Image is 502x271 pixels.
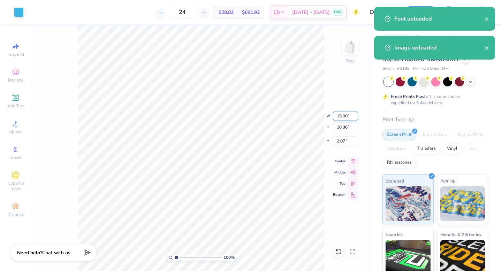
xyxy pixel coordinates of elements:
img: Puff Ink [440,186,485,221]
span: 100 % [223,254,235,261]
span: # G185 [397,66,410,72]
span: Neon Ink [386,231,403,238]
div: Digital Print [454,130,487,140]
span: Decorate [7,212,24,217]
span: Puff Ink [440,177,455,185]
span: Clipart & logos [3,180,28,192]
div: Font uploaded [394,15,485,23]
span: Greek [10,155,21,160]
div: Applique [382,144,410,154]
span: [DATE] - [DATE] [292,9,330,16]
input: Untitled Design [365,5,399,19]
span: Image AI [8,52,24,57]
span: Add Text [7,103,24,109]
div: Embroidery [418,130,451,140]
span: Gildan [382,66,394,72]
div: Print Type [382,116,488,124]
span: $28.83 [219,9,234,16]
div: Transfers [412,144,440,154]
span: Bottom [333,192,345,197]
span: Upload [9,129,23,134]
button: close [485,44,489,52]
strong: Fresh Prints Flash: [391,94,428,99]
button: close [485,15,489,23]
span: Chat with us. [42,249,71,256]
div: Vinyl [442,144,462,154]
span: Middle [333,170,345,175]
span: Designs [8,77,23,83]
span: Minimum Order: 24 + [413,66,448,72]
img: Standard [386,186,431,221]
div: Foil [464,144,480,154]
div: Image uploaded [394,44,485,52]
span: FREE [334,10,341,15]
div: Back [345,58,355,64]
div: Screen Print [382,130,416,140]
div: This color can be expedited for 5 day delivery. [391,93,477,106]
img: Back [343,40,357,54]
span: Standard [386,177,404,185]
span: $691.92 [242,9,260,16]
span: Metallic & Glitter Ink [440,231,481,238]
span: Center [333,159,345,164]
div: Rhinestones [382,157,416,168]
span: Top [333,181,345,186]
strong: Need help? [17,249,42,256]
input: – – [169,6,196,18]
